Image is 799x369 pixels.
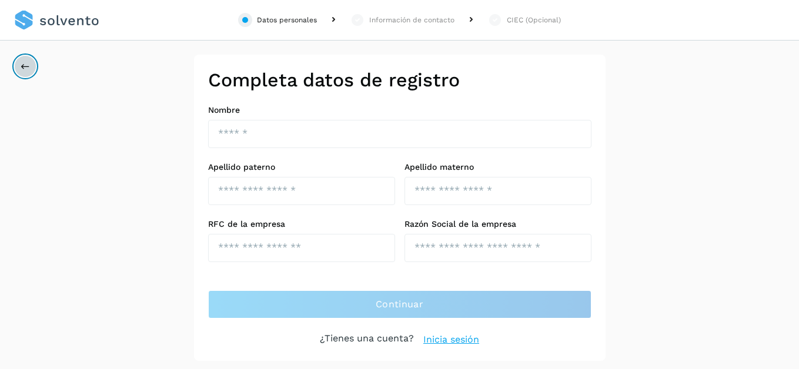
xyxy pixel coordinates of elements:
[320,333,414,347] p: ¿Tienes una cuenta?
[208,290,591,318] button: Continuar
[376,298,423,311] span: Continuar
[208,162,395,172] label: Apellido paterno
[208,105,591,115] label: Nombre
[507,15,561,25] div: CIEC (Opcional)
[404,219,591,229] label: Razón Social de la empresa
[369,15,454,25] div: Información de contacto
[208,219,395,229] label: RFC de la empresa
[423,333,479,347] a: Inicia sesión
[257,15,317,25] div: Datos personales
[208,69,591,91] h2: Completa datos de registro
[404,162,591,172] label: Apellido materno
